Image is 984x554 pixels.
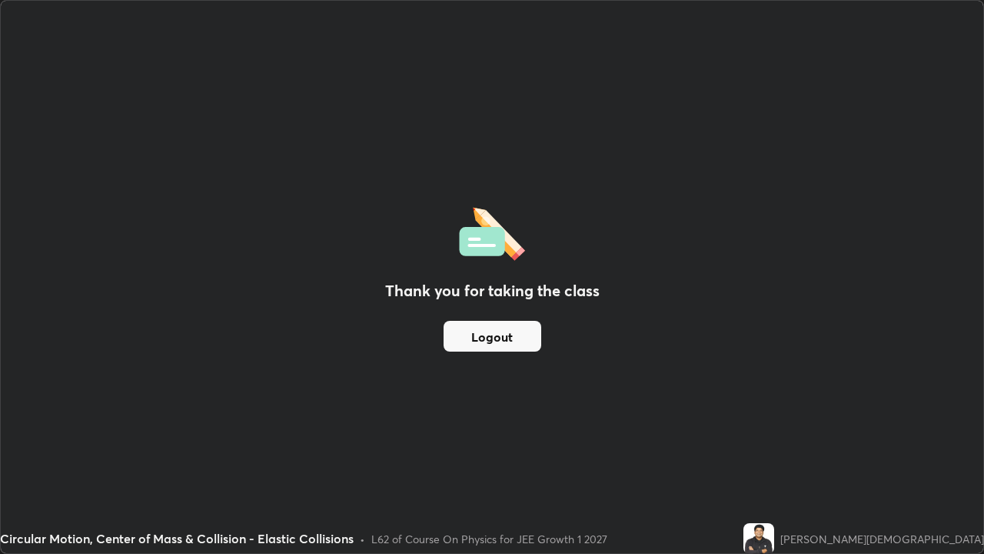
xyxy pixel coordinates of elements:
img: 50e6094f8501439ebc8b69c808db4f59.jpg [743,523,774,554]
div: [PERSON_NAME][DEMOGRAPHIC_DATA] [780,531,984,547]
div: • [360,531,365,547]
div: L62 of Course On Physics for JEE Growth 1 2027 [371,531,607,547]
button: Logout [444,321,541,352]
h2: Thank you for taking the class [385,279,600,302]
img: offlineFeedback.1438e8b3.svg [459,202,525,261]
